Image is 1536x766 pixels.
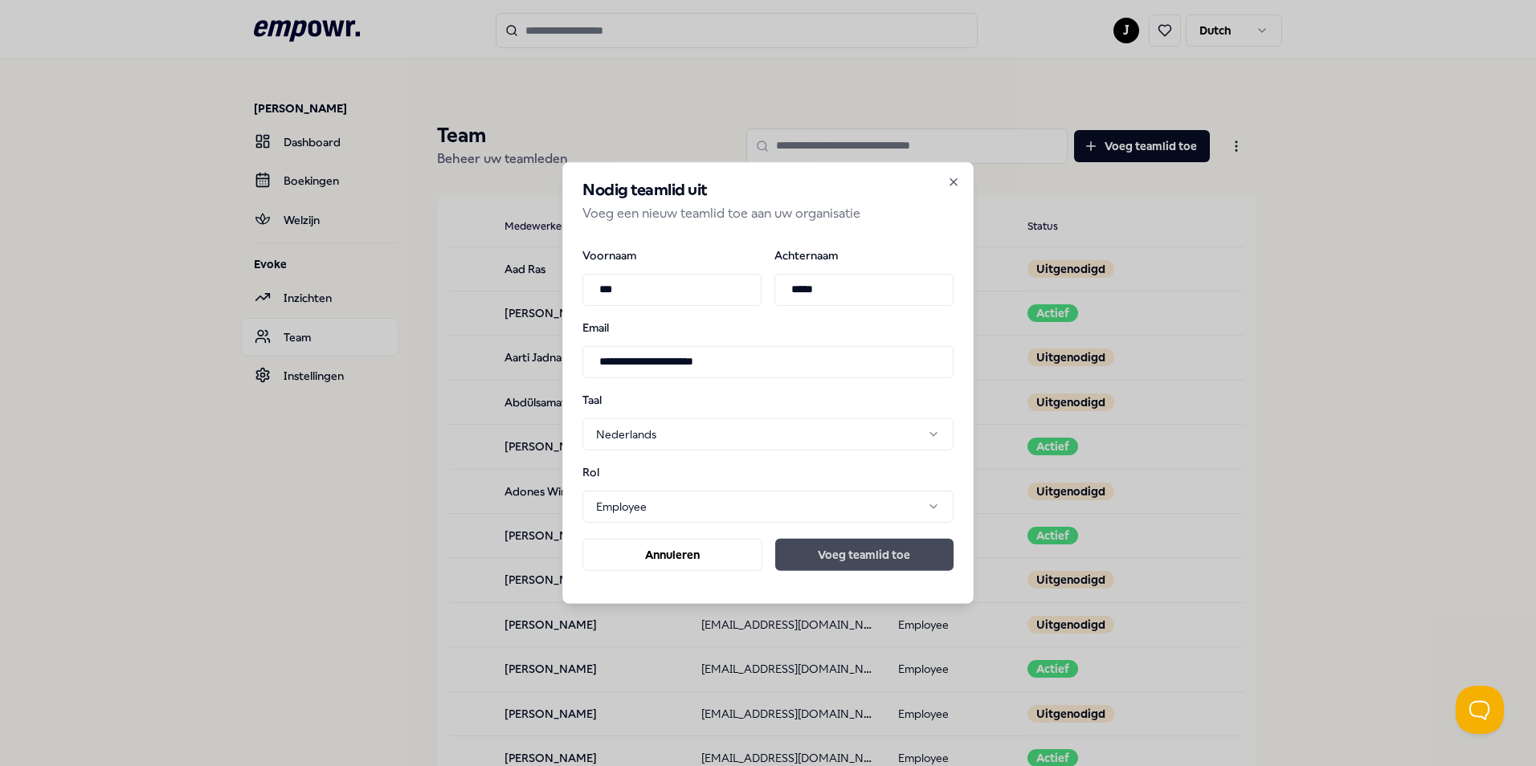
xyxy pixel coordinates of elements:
label: Rol [582,467,666,478]
button: Annuleren [582,539,762,571]
button: Voeg teamlid toe [775,539,954,571]
p: Voeg een nieuw teamlid toe aan uw organisatie [582,203,954,224]
label: Achternaam [774,249,954,260]
label: Taal [582,393,666,405]
label: Voornaam [582,249,762,260]
label: Email [582,321,954,332]
h2: Nodig teamlid uit [582,182,954,198]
